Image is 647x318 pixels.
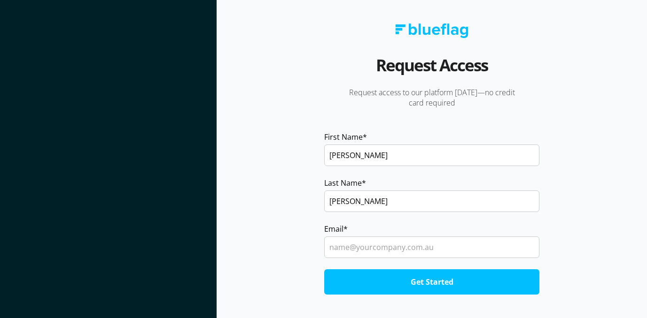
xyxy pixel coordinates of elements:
img: Blue Flag logo [395,23,468,38]
span: Email [324,223,343,235]
input: Get Started [324,269,539,295]
span: Last Name [324,177,362,189]
h2: Request Access [376,52,488,87]
input: John [324,144,539,166]
span: First Name [324,131,363,143]
input: Smith [324,190,539,212]
input: name@yourcompany.com.au [324,236,539,258]
p: Request access to our platform [DATE]—no credit card required [324,87,539,108]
